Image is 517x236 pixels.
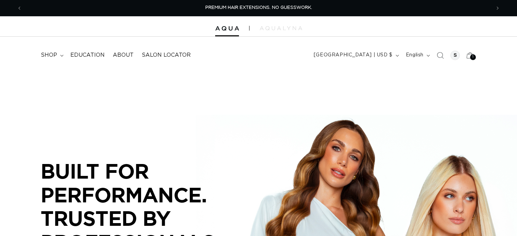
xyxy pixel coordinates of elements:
a: About [109,48,138,63]
button: English [402,49,433,62]
button: Next announcement [490,2,505,15]
img: Aqua Hair Extensions [215,26,239,31]
span: 1 [472,54,474,60]
span: shop [41,52,57,59]
summary: Search [433,48,448,63]
span: About [113,52,134,59]
span: [GEOGRAPHIC_DATA] | USD $ [314,52,393,59]
span: PREMIUM HAIR EXTENSIONS. NO GUESSWORK. [205,5,312,10]
button: [GEOGRAPHIC_DATA] | USD $ [310,49,402,62]
a: Salon Locator [138,48,195,63]
summary: shop [37,48,66,63]
a: Education [66,48,109,63]
span: Salon Locator [142,52,191,59]
button: Previous announcement [12,2,27,15]
img: aqualyna.com [260,26,302,30]
span: English [406,52,424,59]
span: Education [70,52,105,59]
